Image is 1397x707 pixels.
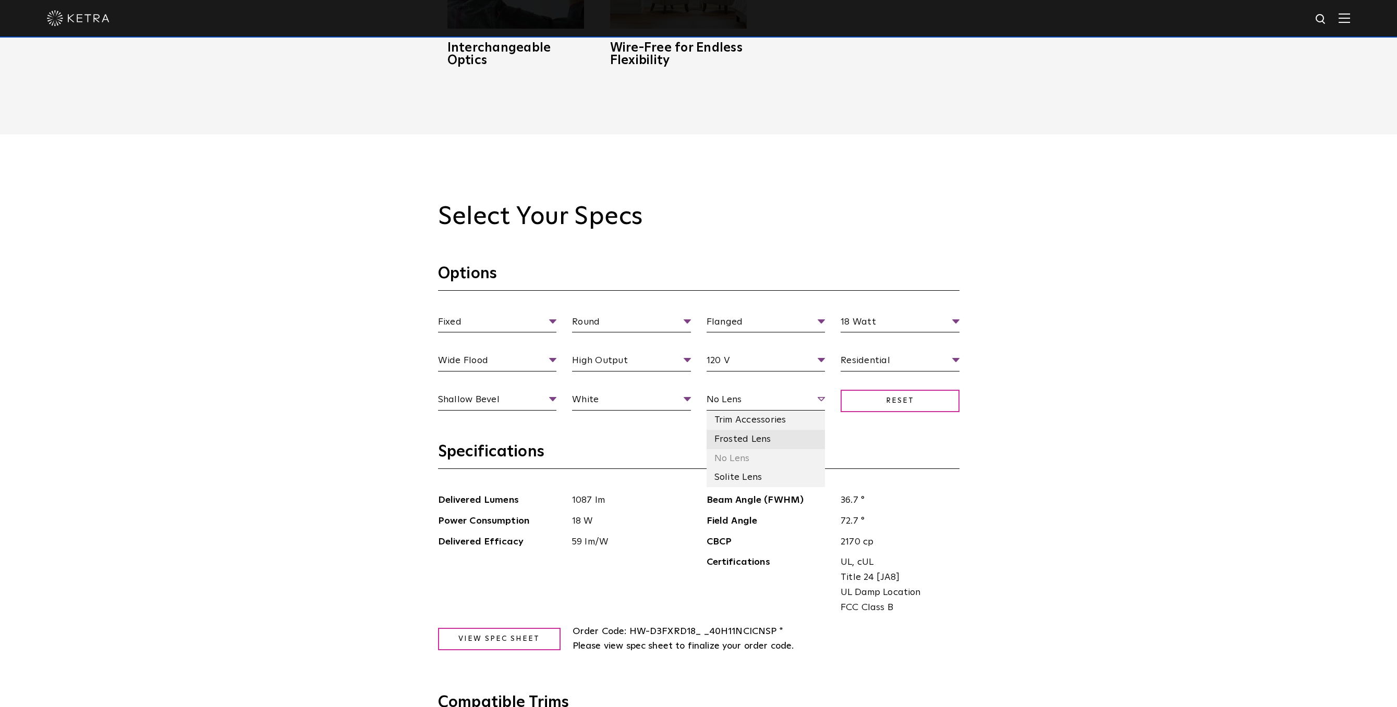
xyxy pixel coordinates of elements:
span: 2170 cp [833,535,959,550]
span: 72.7 ° [833,514,959,529]
span: FCC Class B [841,600,952,615]
span: Reset [841,390,959,412]
span: 120 V [707,353,825,371]
span: Flanged [707,315,825,333]
span: Residential [841,353,959,371]
span: Beam Angle (FWHM) [707,493,833,508]
h3: Wire-Free for Endless Flexibility [610,42,747,67]
span: White [572,392,691,411]
span: UL Damp Location [841,585,952,600]
img: ketra-logo-2019-white [47,10,110,26]
span: UL, cUL [841,555,952,570]
li: No Lens [707,449,825,468]
span: High Output [572,353,691,371]
img: search icon [1315,13,1328,26]
span: Order Code: [573,627,627,636]
a: View Spec Sheet [438,628,561,650]
span: Field Angle [707,514,833,529]
span: 36.7 ° [833,493,959,508]
span: Shallow Bevel [438,392,557,411]
li: Frosted Lens [707,430,825,449]
h3: Specifications [438,442,959,469]
span: Title 24 [JA8] [841,570,952,585]
span: Certifications [707,555,833,615]
li: Solite Lens [707,468,825,487]
h2: Select Your Specs [438,202,959,232]
h3: Interchangeable Optics [447,42,584,67]
span: 18 W [564,514,691,529]
span: 59 lm/W [564,535,691,550]
span: Delivered Efficacy [438,535,565,550]
span: Power Consumption [438,514,565,529]
span: HW-D3FXRD18_ _40H11NCICNSP * Please view spec sheet to finalize your order code. [573,627,794,651]
span: No Lens [707,392,825,411]
span: 1087 lm [564,493,691,508]
span: CBCP [707,535,833,550]
span: Delivered Lumens [438,493,565,508]
img: Hamburger%20Nav.svg [1339,13,1350,23]
li: Trim Accessories [707,411,825,430]
span: Fixed [438,315,557,333]
span: Round [572,315,691,333]
span: Wide Flood [438,353,557,371]
h3: Options [438,264,959,291]
span: 18 Watt [841,315,959,333]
